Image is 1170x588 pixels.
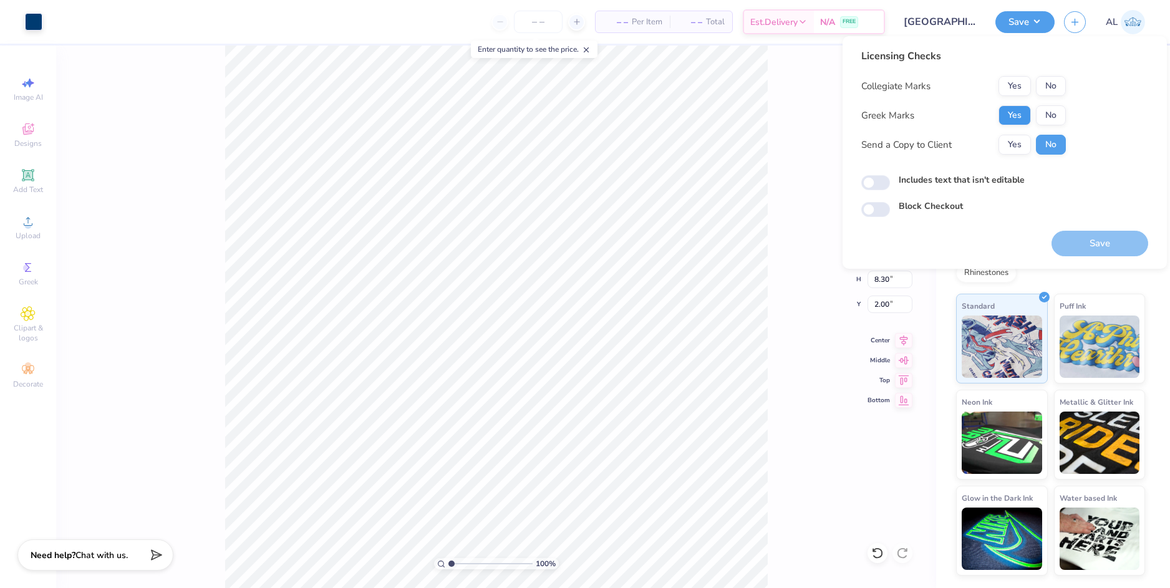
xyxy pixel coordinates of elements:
img: Metallic & Glitter Ink [1060,412,1140,474]
span: 100 % [536,558,556,569]
div: Collegiate Marks [861,79,931,94]
span: AL [1106,15,1118,29]
img: Puff Ink [1060,316,1140,378]
span: Puff Ink [1060,299,1086,312]
strong: Need help? [31,549,75,561]
span: Total [706,16,725,29]
span: Glow in the Dark Ink [962,491,1033,504]
div: Enter quantity to see the price. [471,41,597,58]
button: No [1036,135,1066,155]
button: Yes [998,76,1031,96]
span: Metallic & Glitter Ink [1060,395,1133,408]
span: N/A [820,16,835,29]
span: Standard [962,299,995,312]
span: Image AI [14,92,43,102]
span: – – [603,16,628,29]
img: Neon Ink [962,412,1042,474]
label: Includes text that isn't editable [899,173,1025,186]
span: Neon Ink [962,395,992,408]
span: Chat with us. [75,549,128,561]
div: Licensing Checks [861,49,1066,64]
button: Yes [998,135,1031,155]
button: No [1036,105,1066,125]
span: Add Text [13,185,43,195]
label: Block Checkout [899,200,963,213]
input: – – [514,11,563,33]
span: Designs [14,138,42,148]
button: Save [995,11,1055,33]
button: Yes [998,105,1031,125]
span: – – [677,16,702,29]
input: Untitled Design [894,9,986,34]
div: Rhinestones [956,264,1017,282]
span: Top [868,376,890,385]
span: Decorate [13,379,43,389]
span: FREE [843,17,856,26]
button: No [1036,76,1066,96]
span: Per Item [632,16,662,29]
span: Center [868,336,890,345]
div: Greek Marks [861,108,914,123]
img: Glow in the Dark Ink [962,508,1042,570]
span: Bottom [868,396,890,405]
span: Upload [16,231,41,241]
a: AL [1106,10,1145,34]
img: Water based Ink [1060,508,1140,570]
div: Send a Copy to Client [861,138,952,152]
span: Water based Ink [1060,491,1117,504]
img: Alyzza Lydia Mae Sobrino [1121,10,1145,34]
span: Greek [19,277,38,287]
span: Middle [868,356,890,365]
img: Standard [962,316,1042,378]
span: Est. Delivery [750,16,798,29]
span: Clipart & logos [6,323,50,343]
